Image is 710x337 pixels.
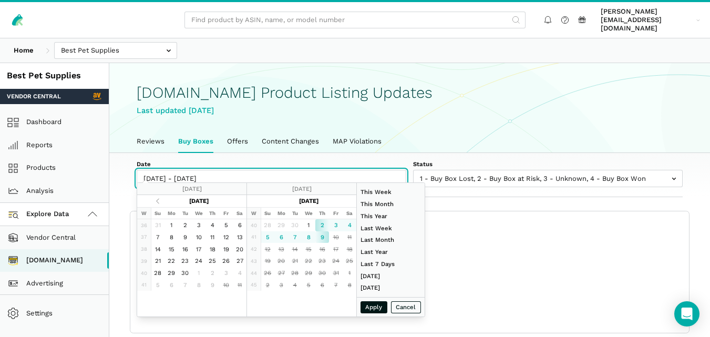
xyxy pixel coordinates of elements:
[137,219,151,231] td: 36
[357,246,425,258] li: Last Year
[54,42,177,59] input: Best Pet Supplies
[192,207,205,219] th: We
[192,267,205,279] td: 1
[315,219,329,231] td: 2
[151,255,164,267] td: 21
[343,219,356,231] td: 4
[178,255,192,267] td: 23
[357,210,425,222] li: This Year
[357,258,425,270] li: Last 7 Days
[315,255,329,267] td: 23
[302,219,315,231] td: 1
[315,243,329,255] td: 16
[315,231,329,243] td: 9
[329,219,343,231] td: 3
[329,267,343,279] td: 31
[205,255,219,267] td: 25
[192,243,205,255] td: 17
[205,243,219,255] td: 18
[137,279,151,291] td: 41
[233,279,246,291] td: 11
[219,207,233,219] th: Fr
[164,255,178,267] td: 22
[137,207,151,219] th: W
[343,279,356,291] td: 8
[413,160,683,168] label: Status
[274,243,288,255] td: 13
[192,279,205,291] td: 8
[164,279,178,291] td: 6
[178,207,192,219] th: Tu
[130,130,171,152] a: Reviews
[302,207,315,219] th: We
[288,267,302,279] td: 28
[413,170,683,187] input: 1 - Buy Box Lost, 2 - Buy Box at Risk, 3 - Unknown, 4 - Buy Box Won
[171,130,220,152] a: Buy Boxes
[391,301,421,313] button: Cancel
[329,279,343,291] td: 7
[261,255,274,267] td: 19
[219,267,233,279] td: 3
[315,267,329,279] td: 30
[357,282,425,294] li: [DATE]
[233,243,246,255] td: 20
[151,207,164,219] th: Su
[288,243,302,255] td: 14
[343,255,356,267] td: 25
[255,130,326,152] a: Content Changes
[184,12,526,29] input: Find product by ASIN, name, or model number
[11,208,69,221] span: Explore Data
[164,219,178,231] td: 1
[357,186,425,198] li: This Week
[329,243,343,255] td: 17
[205,231,219,243] td: 11
[137,84,683,101] h1: [DOMAIN_NAME] Product Listing Updates
[315,279,329,291] td: 6
[274,207,288,219] th: Mo
[137,255,151,267] td: 39
[261,219,274,231] td: 28
[164,243,178,255] td: 15
[261,267,274,279] td: 26
[178,219,192,231] td: 2
[357,270,425,282] li: [DATE]
[261,243,274,255] td: 12
[233,255,246,267] td: 27
[151,267,164,279] td: 28
[357,234,425,246] li: Last Month
[178,267,192,279] td: 30
[361,301,388,313] button: Apply
[151,219,164,231] td: 31
[219,231,233,243] td: 12
[151,279,164,291] td: 5
[302,279,315,291] td: 5
[247,255,261,267] td: 43
[288,255,302,267] td: 21
[247,243,261,255] td: 42
[205,267,219,279] td: 2
[164,267,178,279] td: 29
[274,279,288,291] td: 3
[315,207,329,219] th: Th
[288,219,302,231] td: 30
[219,219,233,231] td: 5
[302,267,315,279] td: 29
[261,231,274,243] td: 5
[343,207,356,219] th: Sa
[247,219,261,231] td: 40
[247,279,261,291] td: 45
[274,255,288,267] td: 20
[343,267,356,279] td: 1
[329,255,343,267] td: 24
[137,231,151,243] td: 37
[326,130,388,152] a: MAP Violations
[329,207,343,219] th: Fr
[7,92,61,100] span: Vendor Central
[192,255,205,267] td: 24
[205,279,219,291] td: 9
[343,243,356,255] td: 18
[164,207,178,219] th: Mo
[151,231,164,243] td: 7
[598,6,704,35] a: [PERSON_NAME][EMAIL_ADDRESS][DOMAIN_NAME]
[302,243,315,255] td: 15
